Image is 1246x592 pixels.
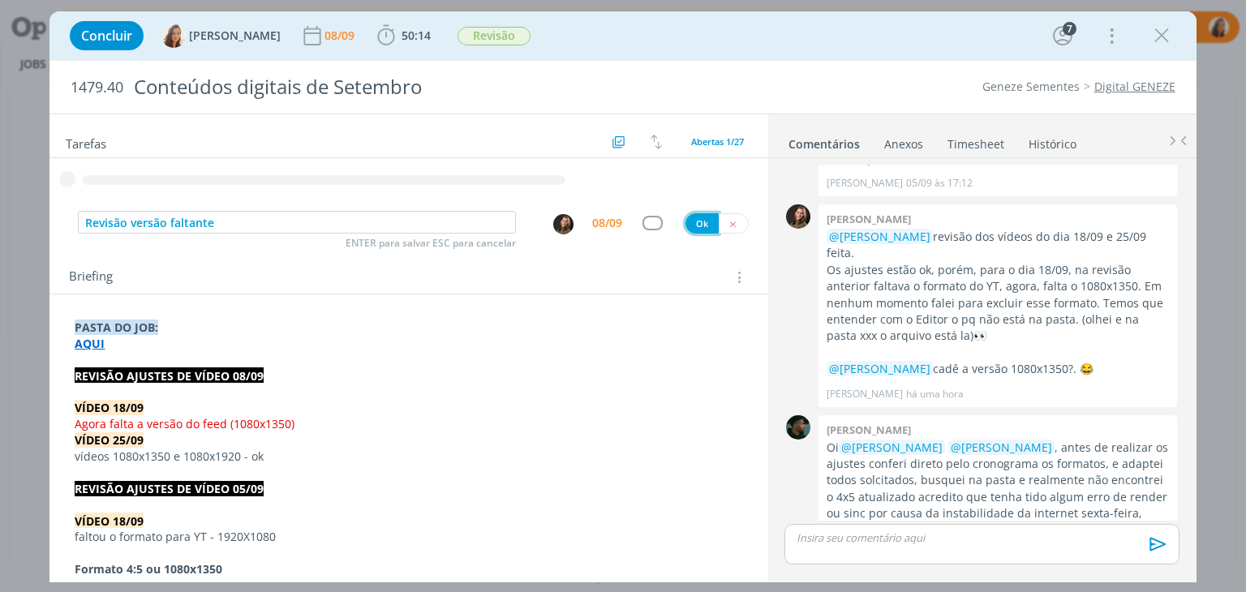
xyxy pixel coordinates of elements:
[81,29,132,42] span: Concluir
[402,28,431,43] span: 50:14
[457,26,531,46] button: Revisão
[324,30,358,41] div: 08/09
[592,217,622,229] div: 08/09
[49,11,1196,582] div: dialog
[75,368,264,384] strong: REVISÃO AJUSTES DE VÍDEO 08/09
[827,423,911,437] b: [PERSON_NAME]
[373,23,435,49] button: 50:14
[827,361,1169,377] p: cadê a versão 1080x1350?. 😂
[651,135,662,149] img: arrow-down-up.svg
[75,481,264,496] strong: REVISÃO AJUSTES DE VÍDEO 05/09
[75,432,144,448] strong: VÍDEO 25/09
[827,262,1169,345] p: Os ajustes estão ok, porém, para o dia 18/09, na revisão anterior faltava o formato do YT, agora,...
[1028,129,1077,152] a: Histórico
[75,400,144,415] strong: VÍDEO 18/09
[75,513,144,529] strong: VÍDEO 18/09
[827,176,903,191] p: [PERSON_NAME]
[827,440,1169,539] p: Oi , antes de realizar os ajustes conferi direto pelo cronograma os formatos, e adaptei todos sol...
[189,30,281,41] span: [PERSON_NAME]
[691,135,744,148] span: Abertas 1/27
[829,229,930,244] span: @[PERSON_NAME]
[827,229,1169,262] p: revisão dos vídeos do dia 18/09 e 25/09 feita.
[1094,79,1175,94] a: Digital GENEZE
[1063,22,1076,36] div: 7
[982,79,1080,94] a: Geneze Sementes
[857,151,881,166] a: aqui
[884,136,923,152] div: Anexos
[685,213,719,234] button: Ok
[458,27,531,45] span: Revisão
[786,415,810,440] img: K
[75,448,742,465] p: vídeos 1080x1350 e 1080x1920 - ok
[69,267,113,288] span: Briefing
[346,237,516,250] span: ENTER para salvar ESC para cancelar
[552,213,574,235] button: J
[841,440,943,455] span: @[PERSON_NAME]
[75,416,294,431] span: Agora falta a versão do feed (1080x1350)
[947,129,1005,152] a: Timesheet
[786,204,810,229] img: J
[788,129,861,152] a: Comentários
[951,440,1052,455] span: @[PERSON_NAME]
[75,336,105,351] a: AQUI
[127,67,708,107] div: Conteúdos digitais de Setembro
[75,320,158,335] strong: PASTA DO JOB:
[1050,23,1076,49] button: 7
[906,387,964,401] span: há uma hora
[553,214,574,234] img: J
[75,561,222,577] strong: Formato 4:5 ou 1080x1350
[71,79,123,97] span: 1479.40
[75,529,742,545] p: faltou o formato para YT - 1920X1080
[827,212,911,226] b: [PERSON_NAME]
[161,24,281,48] button: V[PERSON_NAME]
[161,24,186,48] img: V
[827,387,903,401] p: [PERSON_NAME]
[906,176,973,191] span: 05/09 às 17:12
[70,21,144,50] button: Concluir
[66,132,106,152] span: Tarefas
[829,361,930,376] span: @[PERSON_NAME]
